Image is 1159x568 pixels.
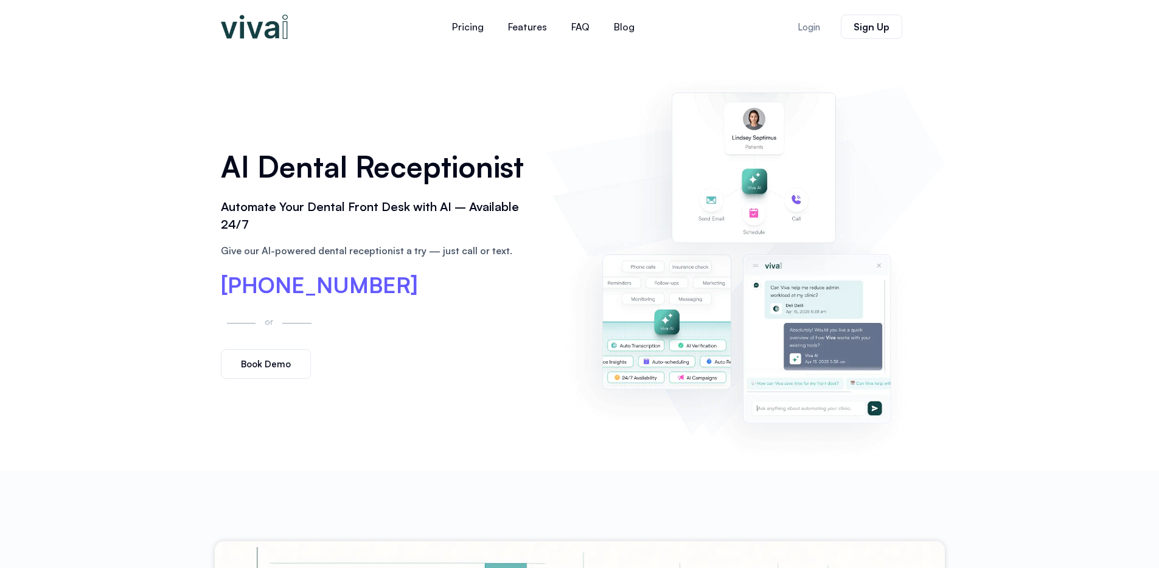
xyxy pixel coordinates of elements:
[798,23,820,32] span: Login
[440,12,496,41] a: Pricing
[602,12,647,41] a: Blog
[841,15,902,39] a: Sign Up
[221,349,311,379] a: Book Demo
[221,145,535,188] h1: AI Dental Receptionist
[367,12,720,41] nav: Menu
[783,15,835,39] a: Login
[496,12,559,41] a: Features
[552,66,938,459] img: AI dental receptionist dashboard – virtual receptionist dental office
[221,243,535,258] p: Give our AI-powered dental receptionist a try — just call or text.
[262,314,276,328] p: or
[854,22,889,32] span: Sign Up
[221,274,418,296] a: [PHONE_NUMBER]
[559,12,602,41] a: FAQ
[221,198,535,234] h2: Automate Your Dental Front Desk with AI – Available 24/7
[241,359,291,369] span: Book Demo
